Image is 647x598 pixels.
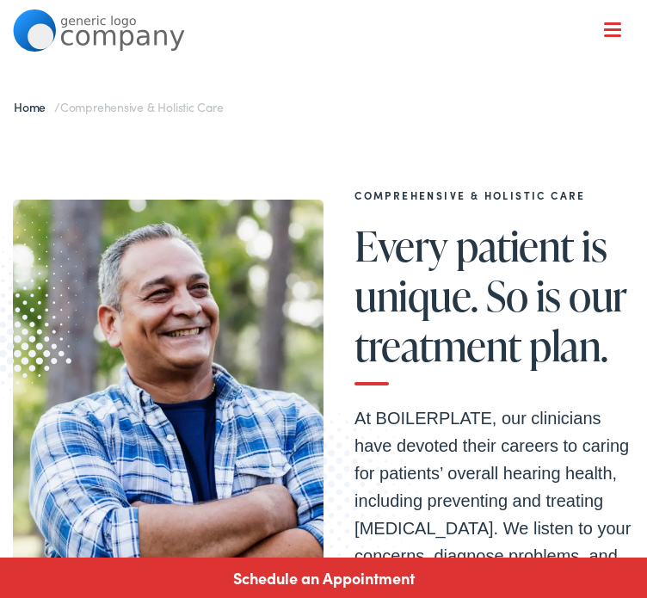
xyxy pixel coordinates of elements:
a: Home [14,98,54,115]
span: Comprehensive & Holistic Care [60,98,224,115]
span: unique. [354,273,478,318]
span: / [14,98,224,115]
span: is [582,223,607,268]
span: plan. [529,323,608,368]
h2: Comprehensive & Holistic Care [354,189,634,201]
a: What We Offer [26,69,634,122]
span: is [536,273,561,318]
span: treatment [354,323,521,368]
span: our [569,273,627,318]
span: patient [456,223,574,268]
span: Every [354,223,448,268]
span: So [486,273,527,318]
